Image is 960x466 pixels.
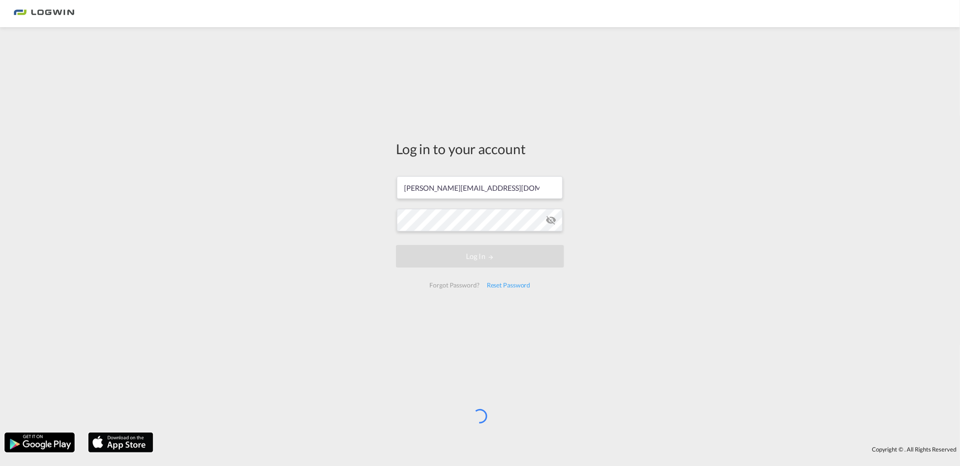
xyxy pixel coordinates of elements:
[546,215,556,226] md-icon: icon-eye-off
[396,139,564,158] div: Log in to your account
[426,277,483,293] div: Forgot Password?
[4,432,75,453] img: google.png
[14,4,75,24] img: bc73a0e0d8c111efacd525e4c8ad7d32.png
[483,277,534,293] div: Reset Password
[87,432,154,453] img: apple.png
[158,442,960,457] div: Copyright © . All Rights Reserved
[396,245,564,268] button: LOGIN
[397,176,563,199] input: Enter email/phone number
